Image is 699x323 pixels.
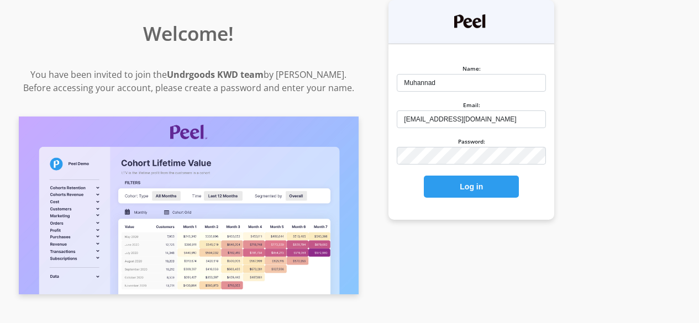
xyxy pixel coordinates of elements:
[463,65,481,72] label: Name:
[424,176,519,198] button: Log in
[397,74,546,92] input: Michael Bluth
[167,68,264,81] strong: Undrgoods KWD team
[19,117,358,295] img: Screenshot of Peel
[454,14,488,28] img: Peel
[6,68,372,94] p: You have been invited to join the by [PERSON_NAME]. Before accessing your account, please create ...
[463,101,480,109] label: Email:
[458,137,485,145] label: Password:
